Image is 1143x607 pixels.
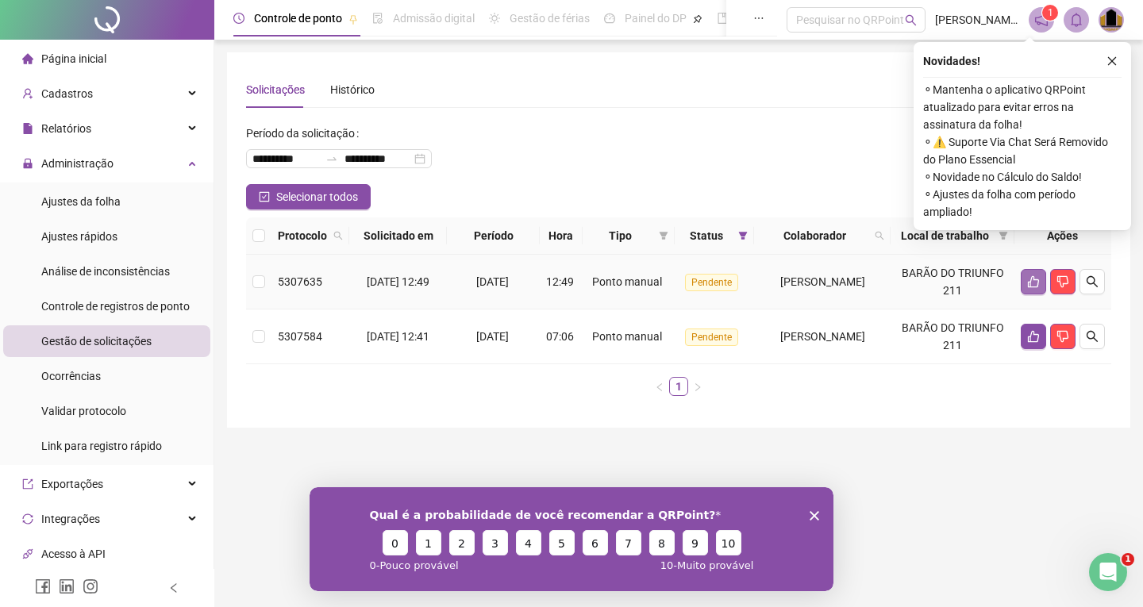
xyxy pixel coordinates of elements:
[1099,8,1123,32] img: 22840
[41,230,117,243] span: Ajustes rápidos
[41,52,106,65] span: Página inicial
[625,12,687,25] span: Painel do DP
[735,224,751,248] span: filter
[738,231,748,240] span: filter
[246,121,365,146] label: Período da solicitação
[22,53,33,64] span: home
[348,14,358,24] span: pushpin
[41,87,93,100] span: Cadastros
[41,265,170,278] span: Análise de inconsistências
[233,13,244,24] span: clock-circle
[1056,275,1069,288] span: dislike
[1069,13,1083,27] span: bell
[1122,553,1134,566] span: 1
[1086,275,1099,288] span: search
[254,12,342,25] span: Controle de ponto
[995,224,1011,248] span: filter
[246,184,371,209] button: Selecionar todos
[999,231,1008,240] span: filter
[923,81,1122,133] span: ⚬ Mantenha o aplicativo QRPoint atualizado para evitar erros na assinatura da folha!
[41,547,106,560] span: Acesso à API
[22,158,33,169] span: lock
[83,578,98,594] span: instagram
[693,382,702,392] span: right
[760,227,868,244] span: Colaborador
[22,548,33,559] span: api
[923,52,980,70] span: Novidades !
[780,275,865,288] span: [PERSON_NAME]
[214,551,1143,607] footer: QRPoint © 2025 - 2.90.5 -
[546,275,574,288] span: 12:49
[891,309,1014,364] td: BARÃO DO TRIUNFO 211
[935,11,1019,29] span: [PERSON_NAME] - ENGMEP
[685,328,738,346] span: Pendente
[372,13,383,24] span: file-done
[330,224,346,248] span: search
[688,377,707,396] button: right
[41,478,103,490] span: Exportações
[349,217,447,255] th: Solicitado em
[310,487,833,591] iframe: Pesquisa da QRPoint
[330,81,375,98] div: Histórico
[278,330,322,343] span: 5307584
[655,382,664,392] span: left
[59,578,75,594] span: linkedin
[780,330,865,343] span: [PERSON_NAME]
[41,157,114,170] span: Administração
[604,13,615,24] span: dashboard
[681,227,732,244] span: Status
[656,224,672,248] span: filter
[168,582,179,594] span: left
[897,227,992,244] span: Local de trabalho
[22,513,33,524] span: sync
[246,81,305,98] div: Solicitações
[650,377,669,396] button: left
[693,14,702,24] span: pushpin
[276,188,358,206] span: Selecionar todos
[589,227,652,244] span: Tipo
[1048,7,1053,18] span: 1
[891,255,1014,309] td: BARÃO DO TRIUNFO 211
[659,231,668,240] span: filter
[41,513,100,525] span: Integrações
[325,152,338,165] span: to
[41,195,121,208] span: Ajustes da folha
[872,224,887,248] span: search
[41,405,126,417] span: Validar protocolo
[1086,330,1099,343] span: search
[22,478,33,490] span: export
[717,13,728,24] span: book
[22,88,33,99] span: user-add
[546,330,574,343] span: 07:06
[35,578,51,594] span: facebook
[923,133,1122,168] span: ⚬ ⚠️ Suporte Via Chat Será Removido do Plano Essencial
[685,274,738,291] span: Pendente
[41,300,190,313] span: Controle de registros de ponto
[1021,227,1105,244] div: Ações
[447,217,539,255] th: Período
[1089,553,1127,591] iframe: Intercom live chat
[670,378,687,395] a: 1
[905,14,917,26] span: search
[278,227,327,244] span: Protocolo
[489,13,500,24] span: sun
[476,330,509,343] span: [DATE]
[650,377,669,396] li: Página anterior
[476,275,509,288] span: [DATE]
[923,168,1122,186] span: ⚬ Novidade no Cálculo do Saldo!
[41,440,162,452] span: Link para registro rápido
[753,13,764,24] span: ellipsis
